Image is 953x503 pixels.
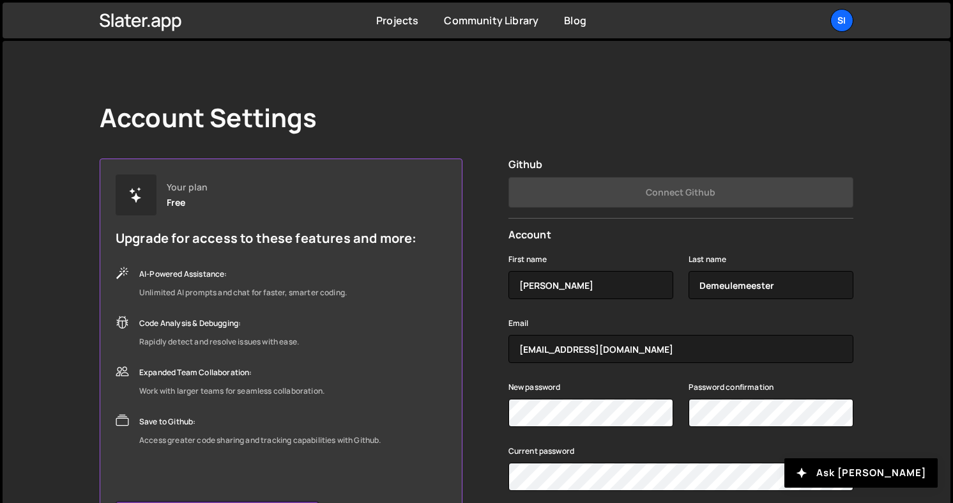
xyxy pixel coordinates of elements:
a: Community Library [444,13,538,27]
h1: Account Settings [100,102,317,133]
label: First name [508,253,547,266]
div: Your plan [167,182,208,192]
h2: Account [508,229,853,241]
label: Last name [689,253,726,266]
div: Code Analysis & Debugging: [139,316,299,331]
button: Connect Github [508,177,853,208]
div: Rapidly detect and resolve issues with ease. [139,334,299,350]
a: Blog [564,13,586,27]
div: Expanded Team Collaboration: [139,365,324,380]
div: Access greater code sharing and tracking capabilities with Github. [139,433,381,448]
div: Free [167,197,186,208]
h2: Github [508,159,853,171]
h5: Upgrade for access to these features and more: [116,231,416,246]
a: Si [830,9,853,32]
div: Save to Github: [139,414,381,429]
div: Unlimited AI prompts and chat for faster, smarter coding. [139,285,347,300]
div: Work with larger teams for seamless collaboration. [139,383,324,399]
label: Password confirmation [689,381,774,394]
label: Current password [508,445,575,458]
label: New password [508,381,561,394]
a: Projects [376,13,418,27]
div: AI-Powered Assistance: [139,267,347,282]
button: Ask [PERSON_NAME] [784,458,938,488]
label: Email [508,317,529,330]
